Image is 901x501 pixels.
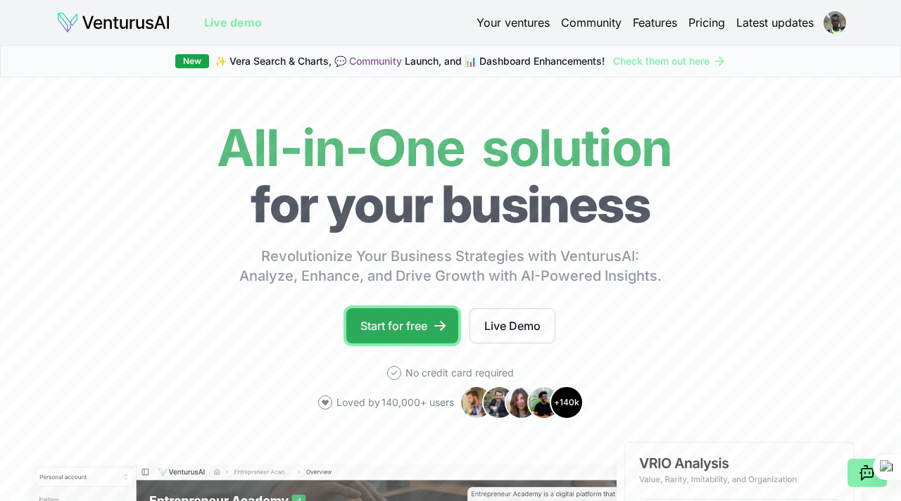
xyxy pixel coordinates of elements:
img: ACg8ocIVSjzlg9u8ke4zmh2Qd3YiARjrktz9wQO22hrz1XeO6ifcjoY=s96-c [824,11,846,34]
a: Pricing [688,14,725,31]
img: Avatar 3 [505,386,538,419]
div: New [175,54,209,68]
img: Avatar 2 [482,386,516,419]
img: Avatar 4 [527,386,561,419]
a: Community [561,14,622,31]
a: Start for free [346,308,458,343]
a: Your ventures [477,14,550,31]
a: Features [633,14,677,31]
img: logo [56,11,170,34]
img: Avatar 1 [460,386,493,419]
a: Latest updates [736,14,814,31]
a: Live Demo [470,308,555,343]
a: Live demo [204,14,262,31]
a: Check them out here [613,54,726,68]
span: ✨ Vera Search & Charts, 💬 Launch, and 📊 Dashboard Enhancements! [215,54,605,68]
a: Community [349,55,402,67]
